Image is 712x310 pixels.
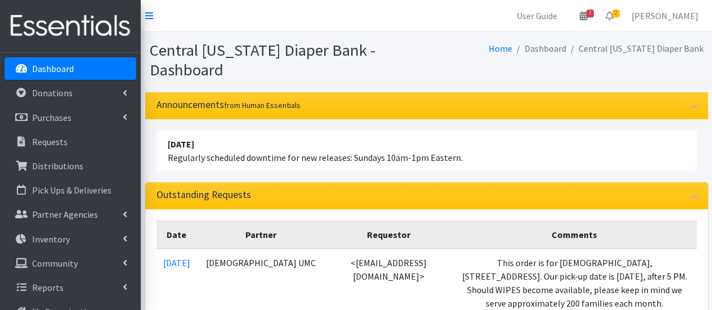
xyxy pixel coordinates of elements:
a: 3 [571,5,597,27]
h3: Outstanding Requests [156,189,251,201]
p: Pick Ups & Deliveries [32,185,111,196]
p: Inventory [32,233,70,245]
h1: Central [US_STATE] Diaper Bank - Dashboard [150,41,423,79]
li: Regularly scheduled downtime for new releases: Sundays 10am-1pm Eastern. [156,131,697,171]
th: Date [156,221,197,249]
p: Purchases [32,112,71,123]
a: [DATE] [163,257,190,268]
img: HumanEssentials [5,7,136,45]
strong: [DATE] [168,138,194,150]
a: Purchases [5,106,136,129]
a: Pick Ups & Deliveries [5,179,136,201]
h3: Announcements [156,99,301,111]
a: 2 [597,5,623,27]
a: Community [5,252,136,275]
a: Inventory [5,228,136,250]
span: 3 [586,10,594,17]
a: Requests [5,131,136,153]
a: Reports [5,276,136,299]
p: Dashboard [32,63,74,74]
a: User Guide [508,5,566,27]
li: Central [US_STATE] Diaper Bank [566,41,704,57]
a: [PERSON_NAME] [623,5,707,27]
a: Distributions [5,155,136,177]
p: Donations [32,87,73,98]
p: Partner Agencies [32,209,98,220]
p: Community [32,258,78,269]
p: Reports [32,282,64,293]
small: from Human Essentials [224,100,301,110]
span: 2 [612,10,620,17]
th: Comments [453,221,697,249]
a: Donations [5,82,136,104]
th: Requestor [325,221,452,249]
a: Partner Agencies [5,203,136,226]
a: Dashboard [5,57,136,80]
th: Partner [197,221,325,249]
p: Requests [32,136,68,147]
p: Distributions [32,160,83,172]
li: Dashboard [512,41,566,57]
a: Home [489,43,512,54]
